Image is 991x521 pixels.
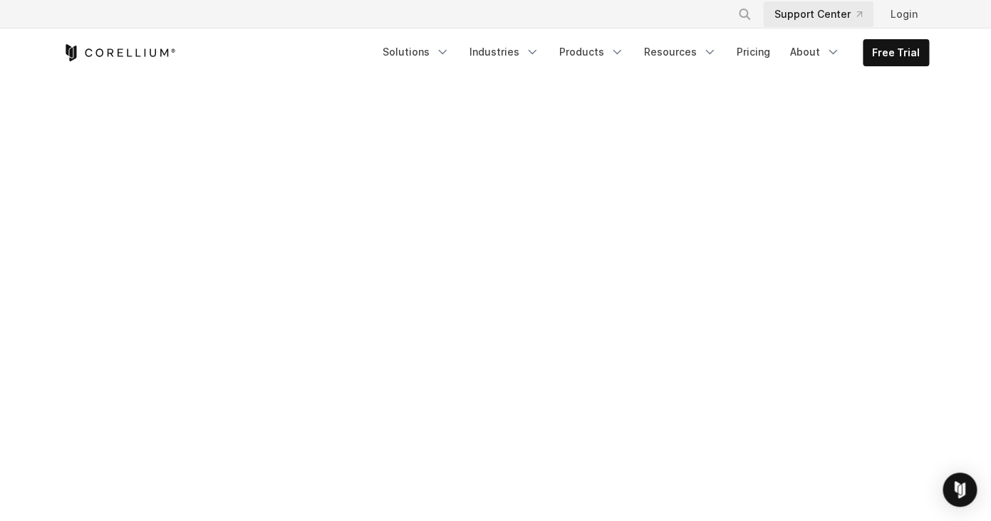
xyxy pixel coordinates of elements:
a: About [782,39,849,65]
a: Products [551,39,633,65]
a: Industries [461,39,548,65]
a: Corellium Home [63,44,176,61]
a: Login [879,1,929,27]
div: Navigation Menu [374,39,929,66]
a: Free Trial [863,40,928,66]
a: Support Center [763,1,873,27]
button: Search [732,1,757,27]
div: Navigation Menu [720,1,929,27]
div: Open Intercom Messenger [943,473,977,507]
a: Solutions [374,39,458,65]
a: Pricing [728,39,779,65]
a: Resources [635,39,725,65]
